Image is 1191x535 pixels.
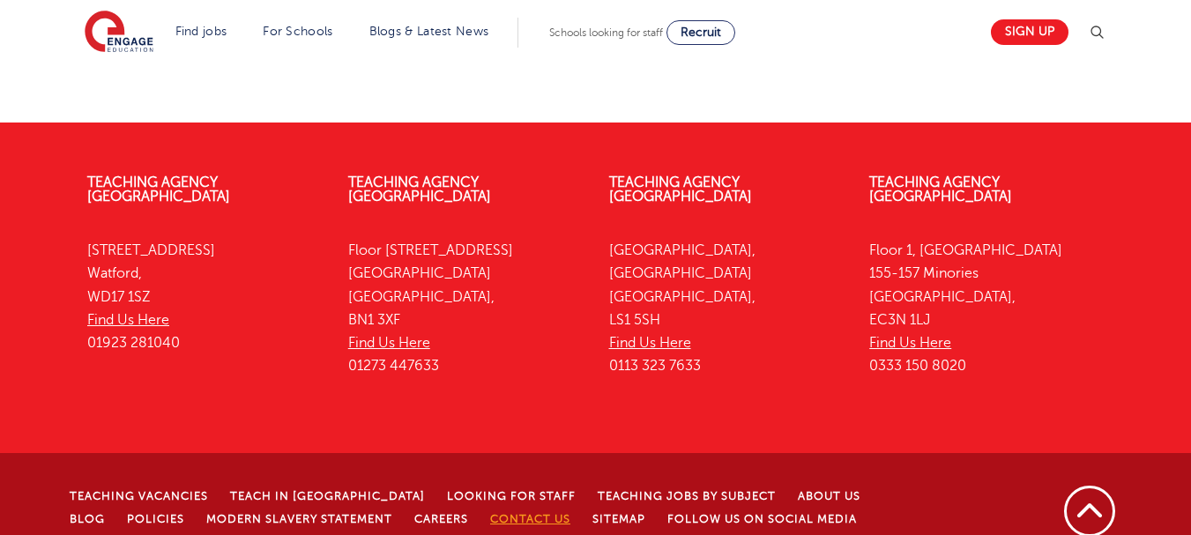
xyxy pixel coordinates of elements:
a: Contact Us [490,513,570,525]
p: [GEOGRAPHIC_DATA], [GEOGRAPHIC_DATA] [GEOGRAPHIC_DATA], LS1 5SH 0113 323 7633 [609,239,844,378]
a: Find Us Here [609,335,691,351]
p: [STREET_ADDRESS] Watford, WD17 1SZ 01923 281040 [87,239,322,354]
a: Sitemap [592,513,645,525]
a: Careers [414,513,468,525]
a: Policies [127,513,184,525]
a: Find Us Here [87,312,169,328]
a: Teaching jobs by subject [598,490,776,502]
a: Recruit [666,20,735,45]
a: Sign up [991,19,1068,45]
a: About Us [798,490,860,502]
a: Teaching Vacancies [70,490,208,502]
a: Blog [70,513,105,525]
a: Teaching Agency [GEOGRAPHIC_DATA] [869,175,1012,204]
a: Teaching Agency [GEOGRAPHIC_DATA] [609,175,752,204]
a: For Schools [263,25,332,38]
a: Find Us Here [869,335,951,351]
a: Teach in [GEOGRAPHIC_DATA] [230,490,425,502]
a: Teaching Agency [GEOGRAPHIC_DATA] [348,175,491,204]
a: Find Us Here [348,335,430,351]
a: Blogs & Latest News [369,25,489,38]
span: Recruit [681,26,721,39]
a: Looking for staff [447,490,576,502]
a: Follow us on Social Media [667,513,857,525]
img: Engage Education [85,11,153,55]
span: Schools looking for staff [549,26,663,39]
p: Floor [STREET_ADDRESS] [GEOGRAPHIC_DATA] [GEOGRAPHIC_DATA], BN1 3XF 01273 447633 [348,239,583,378]
a: Find jobs [175,25,227,38]
p: Floor 1, [GEOGRAPHIC_DATA] 155-157 Minories [GEOGRAPHIC_DATA], EC3N 1LJ 0333 150 8020 [869,239,1104,378]
a: Modern Slavery Statement [206,513,392,525]
a: Teaching Agency [GEOGRAPHIC_DATA] [87,175,230,204]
